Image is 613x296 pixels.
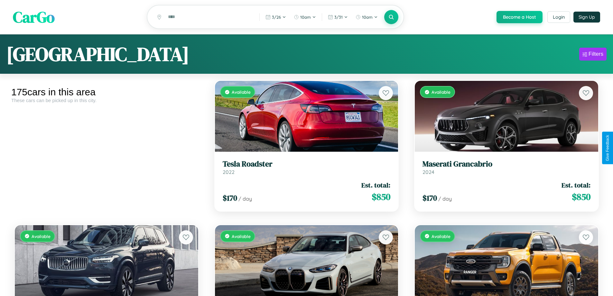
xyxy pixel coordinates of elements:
span: CarGo [13,6,55,28]
span: / day [438,196,452,202]
span: 2022 [223,169,235,175]
h3: Maserati Grancabrio [423,159,590,169]
span: Available [232,234,251,239]
span: Available [32,234,51,239]
a: Tesla Roadster2022 [223,159,391,175]
div: Give Feedback [605,135,610,161]
button: Sign Up [573,12,600,23]
div: 175 cars in this area [11,87,202,98]
span: 10am [300,14,311,20]
span: 3 / 26 [272,14,281,20]
span: $ 170 [423,193,437,203]
div: Filters [589,51,603,57]
span: Est. total: [562,180,590,190]
span: Est. total: [361,180,390,190]
span: Available [232,89,251,95]
button: 3/26 [262,12,289,22]
span: 10am [362,14,373,20]
span: $ 850 [372,190,390,203]
button: Login [547,11,570,23]
span: 2024 [423,169,434,175]
button: Filters [579,48,607,61]
a: Maserati Grancabrio2024 [423,159,590,175]
span: 3 / 31 [334,14,343,20]
button: 10am [352,12,381,22]
button: 3/31 [325,12,351,22]
h3: Tesla Roadster [223,159,391,169]
div: These cars can be picked up in this city. [11,98,202,103]
span: $ 850 [572,190,590,203]
span: $ 170 [223,193,237,203]
span: Available [432,234,450,239]
span: / day [238,196,252,202]
button: Become a Host [497,11,543,23]
button: 10am [291,12,319,22]
span: Available [432,89,450,95]
h1: [GEOGRAPHIC_DATA] [6,41,189,67]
